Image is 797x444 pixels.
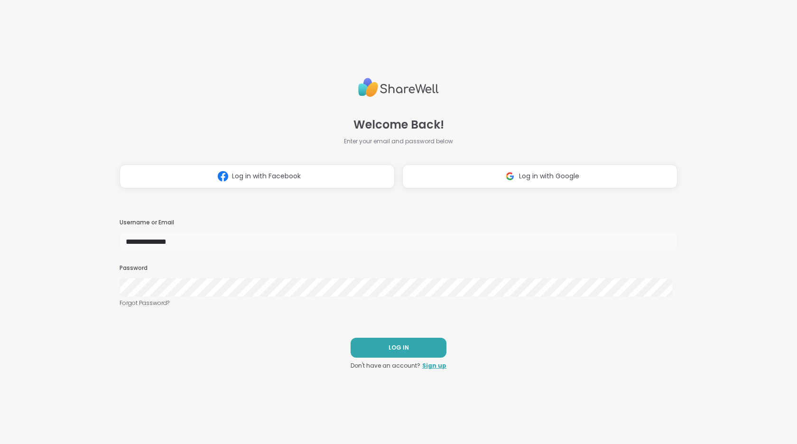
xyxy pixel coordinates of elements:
[519,171,579,181] span: Log in with Google
[344,137,453,146] span: Enter your email and password below
[120,219,677,227] h3: Username or Email
[353,116,444,133] span: Welcome Back!
[120,299,677,307] a: Forgot Password?
[120,264,677,272] h3: Password
[351,338,446,358] button: LOG IN
[358,74,439,101] img: ShareWell Logo
[402,165,677,188] button: Log in with Google
[389,343,409,352] span: LOG IN
[120,165,395,188] button: Log in with Facebook
[501,167,519,185] img: ShareWell Logomark
[232,171,301,181] span: Log in with Facebook
[214,167,232,185] img: ShareWell Logomark
[351,361,420,370] span: Don't have an account?
[422,361,446,370] a: Sign up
